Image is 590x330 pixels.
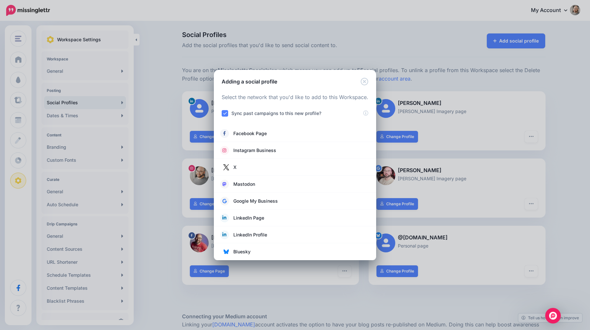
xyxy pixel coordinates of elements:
[220,230,370,239] a: LinkedIn Profile
[220,197,370,206] a: Google My Business
[220,180,370,189] a: Mastodon
[224,249,229,254] img: bluesky.png
[233,146,276,154] span: Instagram Business
[220,129,370,138] a: Facebook Page
[231,109,321,117] label: Sync past campaigns to this new profile?
[545,308,561,324] div: Open Intercom Messenger
[233,214,264,222] span: LinkedIn Page
[233,197,278,205] span: Google My Business
[221,162,231,172] img: twitter.jpg
[233,231,267,239] span: LinkedIn Profile
[220,213,370,222] a: LinkedIn Page
[233,163,237,171] span: X
[222,78,277,85] h5: Adding a social profile
[361,78,368,86] button: Close
[222,93,368,102] p: Select the network that you'd like to add to this Workspace.
[233,130,267,137] span: Facebook Page
[233,180,255,188] span: Mastodon
[220,146,370,155] a: Instagram Business
[220,163,370,172] a: X
[233,248,251,256] span: Bluesky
